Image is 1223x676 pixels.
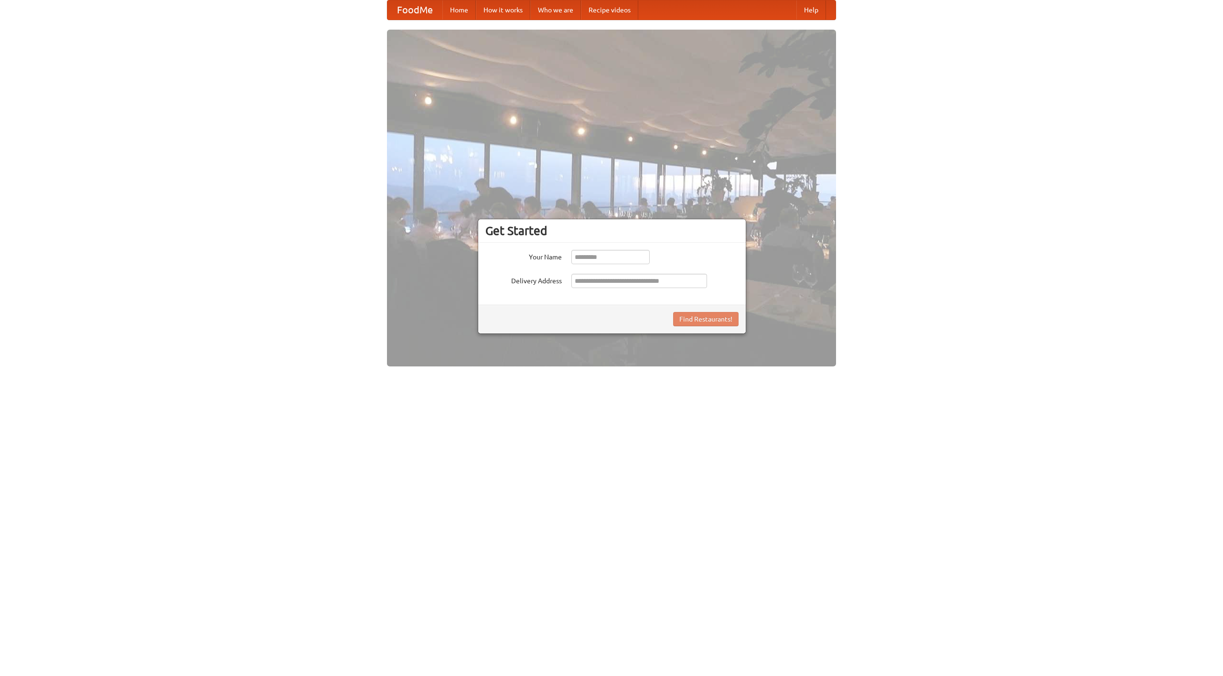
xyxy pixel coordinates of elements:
a: Who we are [530,0,581,20]
h3: Get Started [485,224,739,238]
a: How it works [476,0,530,20]
a: Home [442,0,476,20]
a: Recipe videos [581,0,638,20]
label: Delivery Address [485,274,562,286]
a: FoodMe [387,0,442,20]
button: Find Restaurants! [673,312,739,326]
a: Help [796,0,826,20]
label: Your Name [485,250,562,262]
